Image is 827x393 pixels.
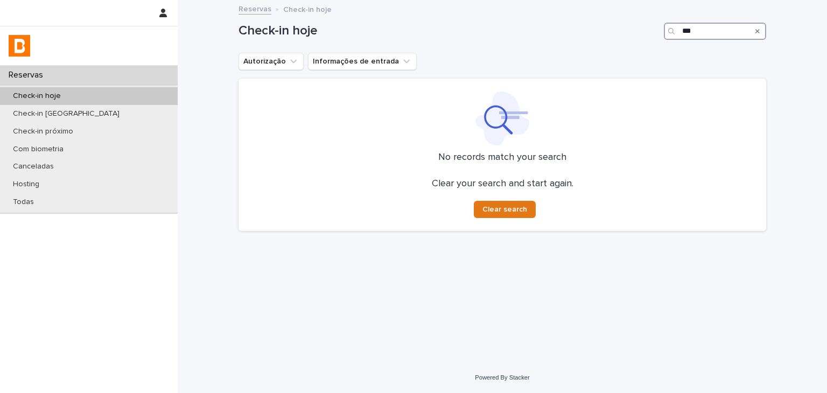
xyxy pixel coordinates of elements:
p: Reservas [4,70,52,80]
button: Autorização [239,53,304,70]
img: zVaNuJHRTjyIjT5M9Xd5 [9,35,30,57]
p: Todas [4,198,43,207]
button: Clear search [474,201,536,218]
p: Com biometria [4,145,72,154]
a: Reservas [239,2,271,15]
h1: Check-in hoje [239,23,660,39]
p: Check-in [GEOGRAPHIC_DATA] [4,109,128,118]
p: Check-in hoje [4,92,69,101]
span: Clear search [482,206,527,213]
p: No records match your search [251,152,753,164]
p: Check-in hoje [283,3,332,15]
p: Hosting [4,180,48,189]
p: Clear your search and start again. [432,178,573,190]
input: Search [664,23,766,40]
p: Canceladas [4,162,62,171]
p: Check-in próximo [4,127,82,136]
button: Informações de entrada [308,53,417,70]
a: Powered By Stacker [475,374,529,381]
